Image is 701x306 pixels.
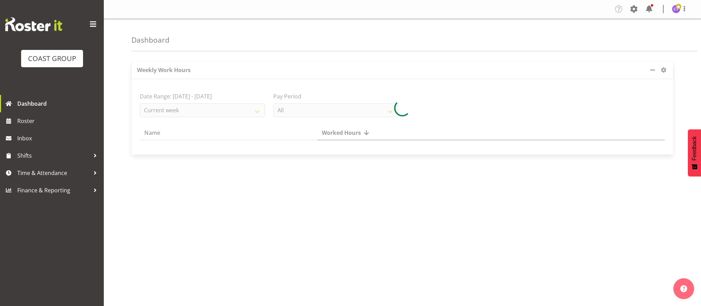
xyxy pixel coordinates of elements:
span: Dashboard [17,98,100,109]
span: Roster [17,116,100,126]
span: Shifts [17,150,90,161]
div: COAST GROUP [28,53,76,64]
img: chanel-toleafoa1187.jpg [672,5,680,13]
img: help-xxl-2.png [680,285,687,292]
h4: Dashboard [131,36,170,44]
span: Time & Attendance [17,168,90,178]
span: Inbox [17,133,100,143]
img: Rosterit website logo [5,17,62,31]
span: Finance & Reporting [17,185,90,195]
button: Feedback - Show survey [688,129,701,176]
span: Feedback [691,136,698,160]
